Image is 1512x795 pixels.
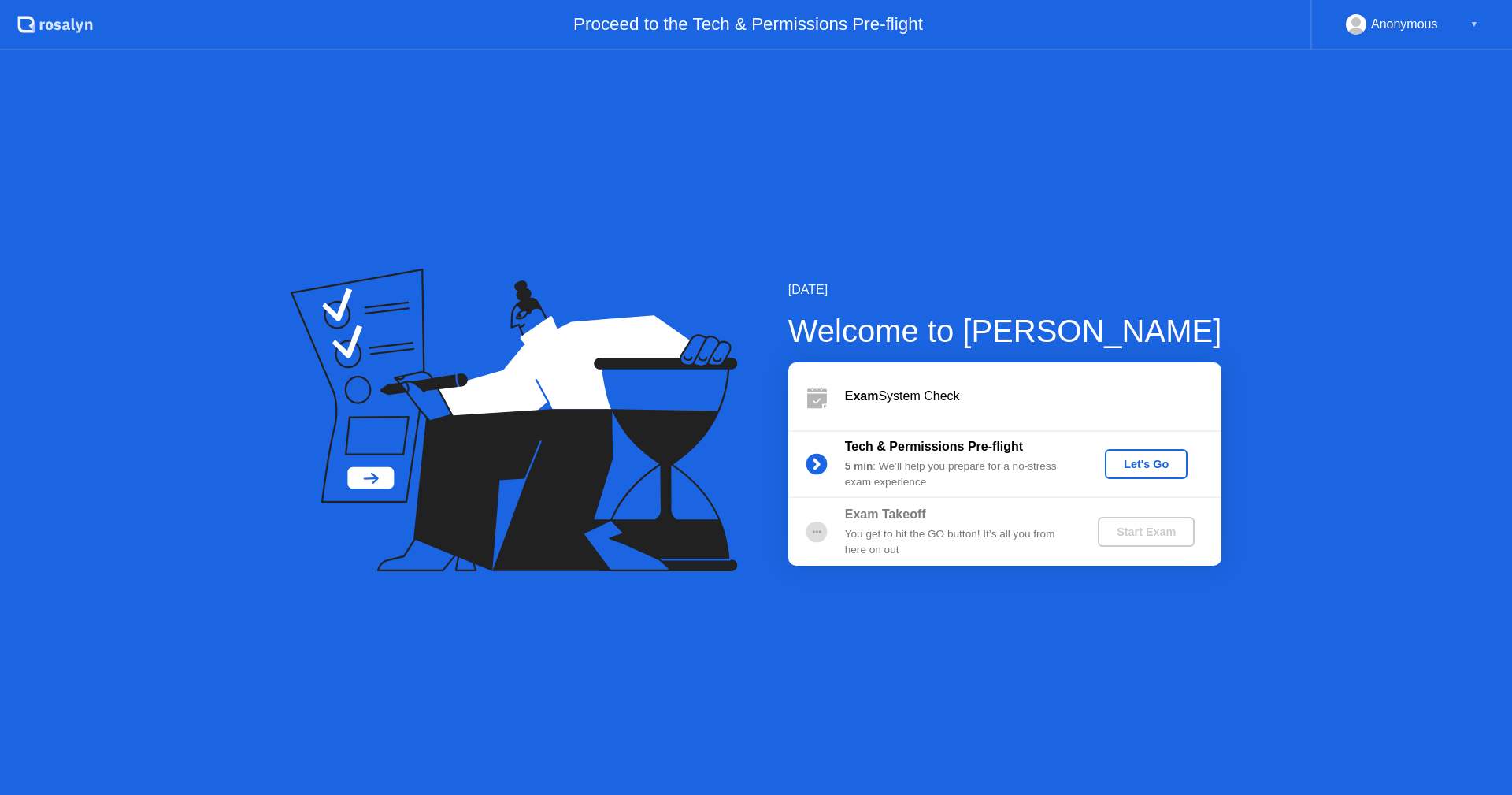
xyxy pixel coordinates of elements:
div: Start Exam [1104,526,1188,538]
div: Anonymous [1371,14,1438,35]
b: Exam Takeoff [845,507,926,521]
div: ▼ [1470,14,1478,35]
div: System Check [845,387,1221,406]
b: Tech & Permissions Pre-flight [845,440,1023,453]
div: : We’ll help you prepare for a no-stress exam experience [845,459,1072,491]
div: Let's Go [1111,458,1181,470]
button: Start Exam [1098,517,1195,547]
b: Exam [845,389,879,403]
b: 5 min [845,460,873,472]
div: [DATE] [788,280,1222,299]
div: Welcome to [PERSON_NAME] [788,307,1222,355]
div: You get to hit the GO button! It’s all you from here on out [845,526,1072,559]
button: Let's Go [1105,449,1188,479]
